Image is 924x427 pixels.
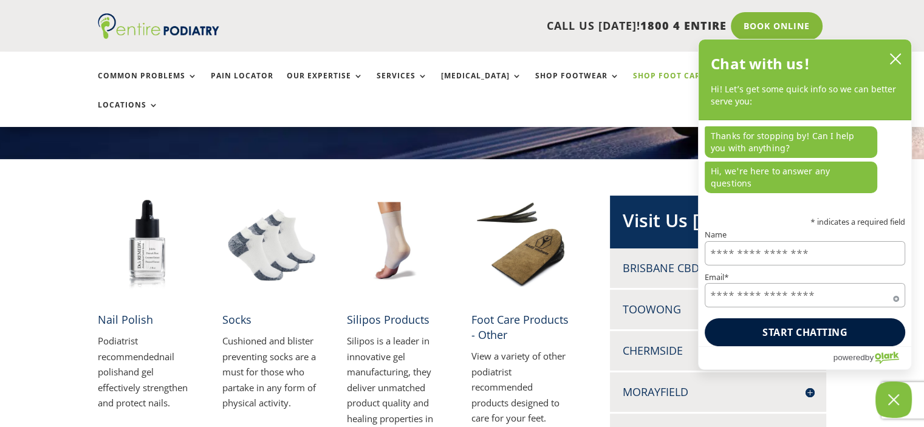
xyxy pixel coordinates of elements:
[705,162,877,193] p: Hi, we're here to answer any questions
[98,72,197,98] a: Common Problems
[98,312,153,327] a: Nail Polish
[705,231,905,239] label: Name
[875,381,912,418] button: Close Chatbox
[211,72,273,98] a: Pain Locator
[833,350,864,365] span: powered
[347,312,429,327] a: Silipos Products
[893,293,899,299] span: Required field
[441,72,522,98] a: [MEDICAL_DATA]
[98,333,196,411] p: Podiatrist recommended and gel effectively strengthen and protect nails.
[622,208,814,239] h2: Visit Us [DATE]
[633,72,717,98] a: Shop Foot Care
[98,29,219,41] a: Entire Podiatry
[622,384,814,400] h4: Morayfield
[622,261,814,276] h4: Brisbane CBD
[222,196,321,294] img: thorlo running socks
[98,101,159,127] a: Locations
[622,302,814,317] h4: Toowong
[347,196,445,294] img: latex heel protector
[705,218,905,226] p: * indicates a required field
[622,343,814,358] h4: Chermside
[833,347,911,369] a: Powered by Olark
[222,312,252,327] a: Socks
[699,120,911,204] div: chat
[222,333,321,411] p: Cushioned and blister preventing socks are a must for those who partake in any form of physical a...
[266,18,727,34] p: CALL US [DATE]!
[865,350,874,365] span: by
[705,273,905,281] label: Email*
[711,52,810,76] h2: Chat with us!
[535,72,620,98] a: Shop Footwear
[705,318,905,346] button: Start chatting
[731,12,823,40] a: Book Online
[98,13,219,39] img: logo (1)
[471,312,569,342] a: Foot Care Products - Other
[705,283,905,307] input: Email
[287,72,363,98] a: Our Expertise
[711,83,899,108] p: Hi! Let’s get some quick info so we can better serve you:
[471,196,570,294] img: heel lift
[705,126,877,158] p: Thanks for stopping by! Can I help you with anything?
[886,50,905,68] button: close chatbox
[698,39,912,370] div: olark chatbox
[377,72,428,98] a: Services
[705,241,905,265] input: Name
[640,18,727,33] span: 1800 4 ENTIRE
[471,349,570,426] p: View a variety of other podiatrist recommended products designed to care for your feet.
